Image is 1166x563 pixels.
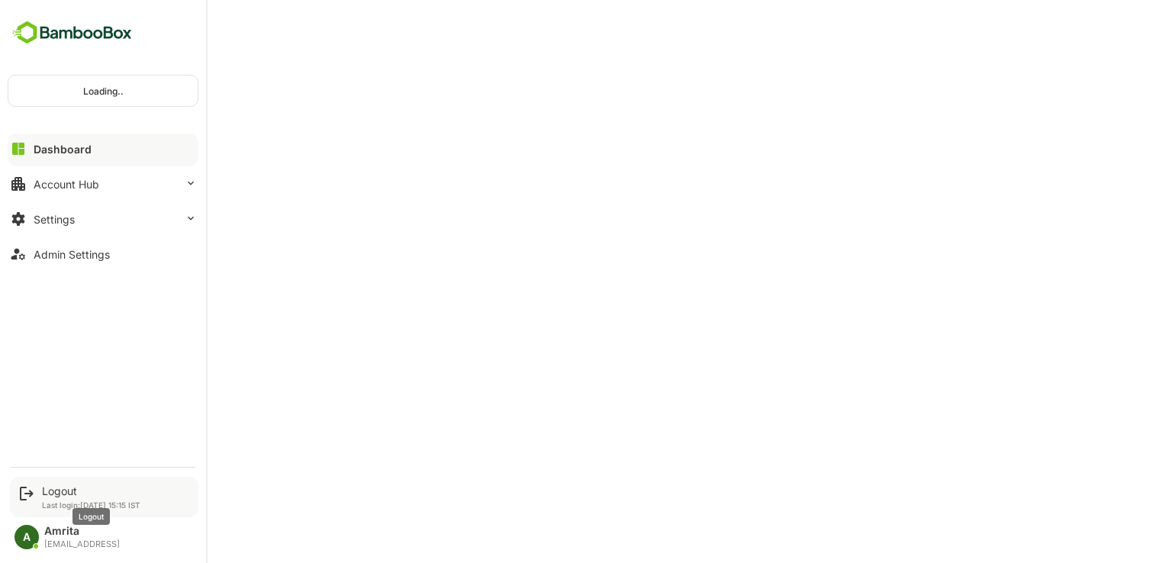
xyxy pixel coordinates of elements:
div: [EMAIL_ADDRESS] [44,539,120,549]
div: A [14,525,39,549]
div: Settings [34,213,75,226]
button: Admin Settings [8,239,198,269]
img: BambooboxFullLogoMark.5f36c76dfaba33ec1ec1367b70bb1252.svg [8,18,137,47]
button: Settings [8,204,198,234]
button: Dashboard [8,134,198,164]
button: Account Hub [8,169,198,199]
p: Last login: [DATE] 15:15 IST [42,500,140,510]
div: Loading.. [8,76,198,106]
div: Account Hub [34,178,99,191]
div: Dashboard [34,143,92,156]
div: Admin Settings [34,248,110,261]
div: Logout [42,484,140,497]
div: Amrita [44,525,120,538]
